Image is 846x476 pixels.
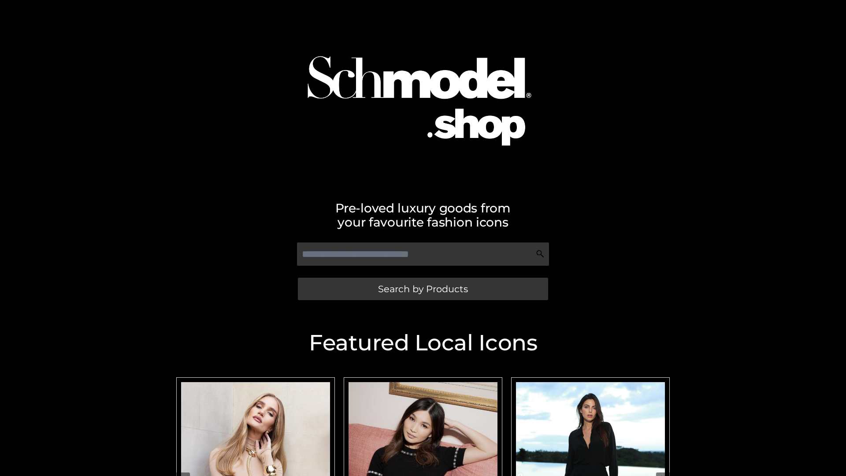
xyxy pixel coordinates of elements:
h2: Featured Local Icons​ [172,332,674,354]
img: Search Icon [536,249,545,258]
h2: Pre-loved luxury goods from your favourite fashion icons [172,201,674,229]
span: Search by Products [378,284,468,294]
a: Search by Products [298,278,548,300]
